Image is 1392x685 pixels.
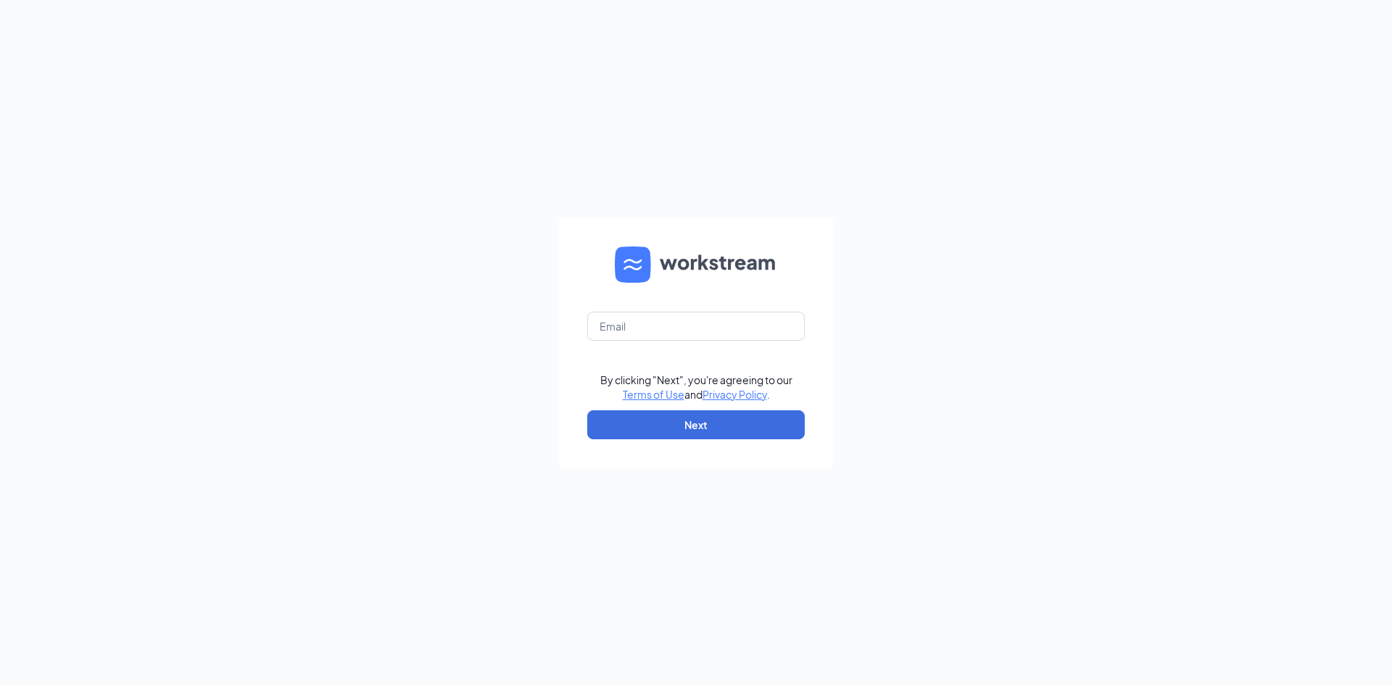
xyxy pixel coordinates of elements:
input: Email [587,312,805,341]
a: Terms of Use [623,388,684,401]
img: WS logo and Workstream text [615,246,777,283]
a: Privacy Policy [703,388,767,401]
div: By clicking "Next", you're agreeing to our and . [600,373,792,402]
button: Next [587,410,805,439]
